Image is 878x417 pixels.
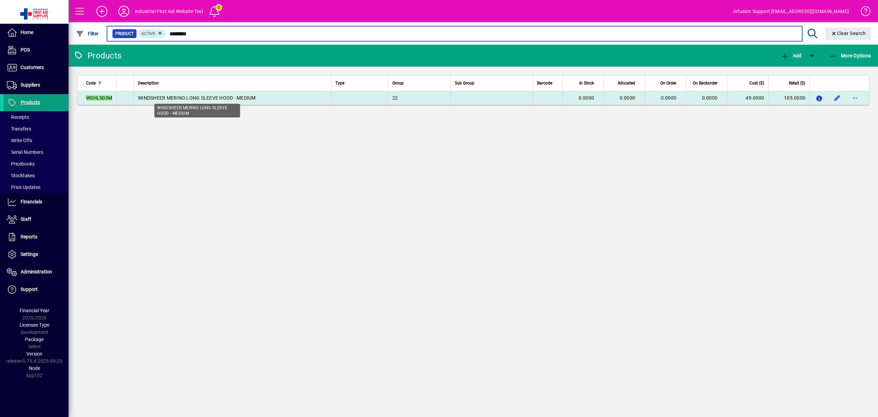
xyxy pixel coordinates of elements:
a: Serial Numbers [3,146,69,158]
span: Active [141,31,155,36]
button: Clear [826,27,871,40]
div: Products [74,50,121,61]
span: Version [26,351,43,357]
span: Description [138,79,159,87]
div: Industrial First Aid Website Test [135,6,203,17]
a: Receipts [3,111,69,123]
a: Stocktakes [3,170,69,181]
span: Retail ($) [789,79,805,87]
span: 22 [392,95,398,101]
span: Add [781,53,802,58]
span: Financials [21,199,42,204]
div: Sub Group [455,79,529,87]
div: Infusion Support [EMAIL_ADDRESS][DOMAIN_NAME] [733,6,849,17]
a: Pricebooks [3,158,69,170]
button: More Options [828,49,873,62]
span: Clear Search [831,31,866,36]
td: 105.0000 [768,91,809,105]
span: Administration [21,269,52,274]
span: Code [86,79,96,87]
button: More options [850,92,861,103]
div: Barcode [537,79,558,87]
span: Staff [21,216,31,222]
span: Licensee Type [20,322,49,328]
a: Staff [3,211,69,228]
button: Edit [832,92,843,103]
span: Product [115,30,134,37]
div: Code [86,79,112,87]
span: Customers [21,65,44,70]
span: Cost ($) [749,79,764,87]
a: Write Offs [3,135,69,146]
span: 0.0000 [702,95,718,101]
span: WINDSHEER MERINO LONG SLEEVE HOOD - MEDIUM [138,95,256,101]
button: Add [91,5,113,18]
button: Profile [113,5,135,18]
span: Package [25,337,44,342]
span: Receipts [7,114,29,120]
a: Suppliers [3,77,69,94]
span: Serial Numbers [7,149,43,155]
span: Filter [76,31,99,36]
span: Barcode [537,79,552,87]
a: Reports [3,228,69,246]
span: Home [21,30,33,35]
span: More Options [829,53,871,58]
a: Price Updates [3,181,69,193]
a: Financials [3,193,69,211]
span: In Stock [579,79,594,87]
span: 0.0000 [579,95,594,101]
button: Add [779,49,803,62]
span: Reports [21,234,37,239]
div: Allocated [608,79,641,87]
a: Home [3,24,69,41]
div: On Order [649,79,683,87]
div: Description [138,79,327,87]
mat-chip: Activation Status: Active [139,29,166,38]
span: Financial Year [20,308,49,313]
span: On Order [660,79,676,87]
span: Transfers [7,126,31,132]
div: On Backorder [690,79,724,87]
a: Transfers [3,123,69,135]
a: Customers [3,59,69,76]
span: Support [21,286,38,292]
span: Node [29,365,40,371]
span: Stocktakes [7,173,35,178]
span: Group [392,79,404,87]
span: Settings [21,251,38,257]
span: Type [335,79,344,87]
div: Type [335,79,384,87]
span: On Backorder [693,79,717,87]
span: Allocated [618,79,635,87]
span: Write Offs [7,138,32,143]
span: Products [21,100,40,105]
button: Filter [74,27,100,40]
a: Settings [3,246,69,263]
span: Pricebooks [7,161,35,167]
a: POS [3,42,69,59]
a: Support [3,281,69,298]
em: WSHLS03M [86,95,112,101]
div: Group [392,79,446,87]
a: Knowledge Base [856,1,869,24]
td: 49.0000 [727,91,768,105]
span: Price Updates [7,184,40,190]
span: Sub Group [455,79,474,87]
span: POS [21,47,30,53]
a: Administration [3,263,69,281]
span: Suppliers [21,82,40,88]
div: In Stock [567,79,600,87]
span: 0.0000 [661,95,677,101]
div: WINDSHEER MERINO LONG SLEEVE HOOD - MEDIUM [154,104,240,117]
span: 0.0000 [620,95,636,101]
